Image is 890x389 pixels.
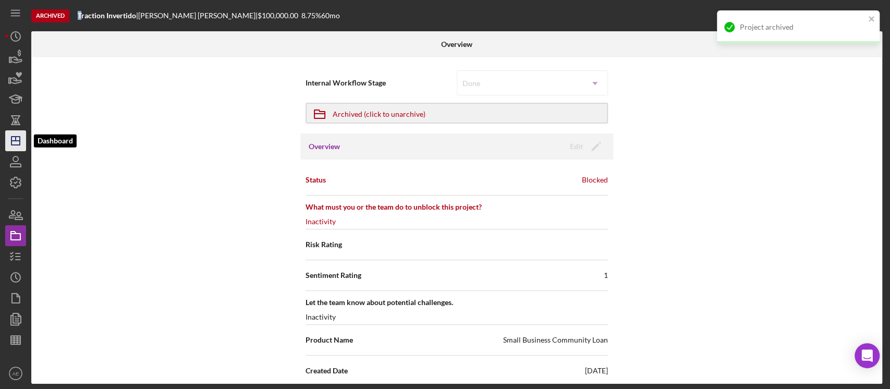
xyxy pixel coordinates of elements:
[604,270,608,281] div: 1
[868,15,875,25] button: close
[301,11,321,20] div: 8.75 %
[570,139,583,154] div: Edit
[138,11,258,20] div: [PERSON_NAME] [PERSON_NAME] |
[855,343,880,368] div: Open Intercom Messenger
[306,78,457,88] span: Internal Workflow Stage
[306,216,336,227] div: Inactivity
[258,11,301,20] div: $100,000.00
[564,139,605,154] button: Edit
[306,335,353,345] span: Product Name
[78,11,138,20] div: |
[13,371,19,376] text: AE
[503,335,608,345] div: Small Business Community Loan
[306,312,336,322] div: Inactivity
[31,9,69,22] div: Archived
[309,141,340,152] h3: Overview
[740,23,865,31] div: Project archived
[333,104,425,123] div: Archived (click to unarchive)
[321,11,340,20] div: 60 mo
[582,175,608,185] div: Blocked
[78,11,136,20] b: Traction Invertido
[306,239,342,250] span: Risk Rating
[306,297,608,308] span: Let the team know about potential challenges.
[306,175,326,185] span: Status
[306,202,608,212] span: What must you or the team do to unblock this project?
[441,40,472,48] b: Overview
[306,366,348,376] span: Created Date
[585,366,608,376] div: [DATE]
[306,103,608,124] button: Archived (click to unarchive)
[306,270,361,281] span: Sentiment Rating
[5,363,26,384] button: AE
